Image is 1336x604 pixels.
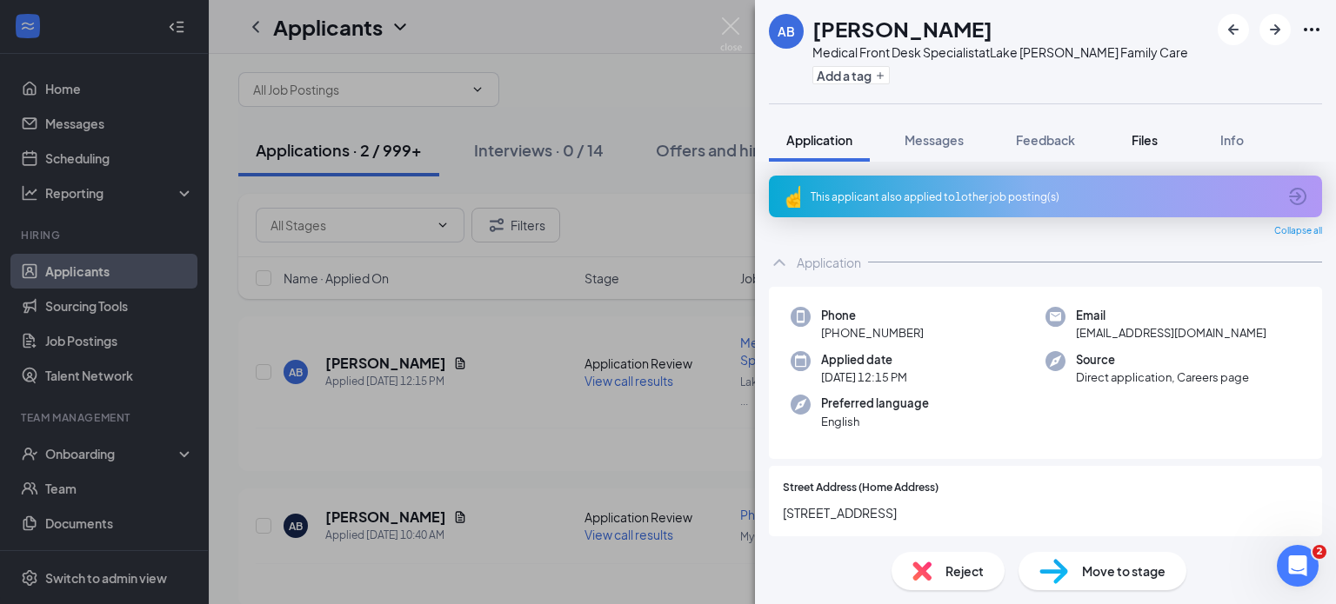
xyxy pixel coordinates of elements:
span: Preferred language [821,395,929,412]
span: Files [1132,132,1158,148]
div: This applicant also applied to 1 other job posting(s) [811,189,1277,204]
svg: ArrowCircle [1287,186,1308,207]
div: Medical Front Desk Specialist at Lake [PERSON_NAME] Family Care [812,43,1188,61]
span: Direct application, Careers page [1076,368,1249,386]
span: [STREET_ADDRESS] [783,503,1308,522]
span: Source [1076,351,1249,368]
button: ArrowRight [1259,14,1291,45]
span: Info [1220,132,1244,148]
span: Phone [821,307,924,324]
iframe: Intercom live chat [1277,545,1319,587]
svg: ChevronUp [769,252,790,273]
div: AB [778,23,795,40]
span: Move to stage [1082,561,1166,581]
button: ArrowLeftNew [1218,14,1249,45]
div: Application [797,254,861,271]
svg: Ellipses [1301,19,1322,40]
span: Feedback [1016,132,1075,148]
span: English [821,413,929,430]
span: [EMAIL_ADDRESS][DOMAIN_NAME] [1076,324,1266,342]
span: Applied date [821,351,907,368]
span: Application [786,132,852,148]
span: Email [1076,307,1266,324]
svg: ArrowRight [1265,19,1286,40]
span: [DATE] 12:15 PM [821,368,907,386]
span: Street Address (Home Address) [783,480,939,496]
h1: [PERSON_NAME] [812,14,992,43]
span: [PHONE_NUMBER] [821,324,924,342]
span: Collapse all [1274,224,1322,238]
span: 2 [1313,545,1326,559]
span: Reject [945,561,984,581]
span: Messages [905,132,964,148]
svg: Plus [875,70,885,81]
button: PlusAdd a tag [812,66,890,84]
svg: ArrowLeftNew [1223,19,1244,40]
